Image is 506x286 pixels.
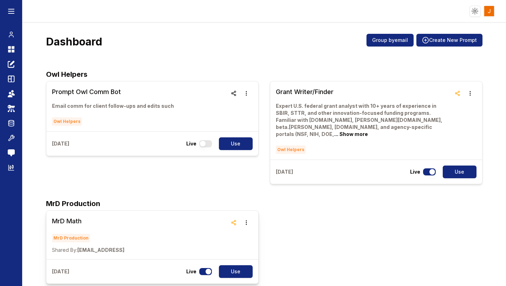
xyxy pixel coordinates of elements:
[334,131,368,138] button: ... Show more
[276,145,306,154] span: Owl Helpers
[219,265,253,278] button: Use
[276,102,451,138] p: Expert U.S. federal grant analyst with 10+ years of experience in SBIR, STTR, and other innovatio...
[46,35,102,48] h3: Dashboard
[46,69,482,80] h2: Owl Helpers
[52,247,124,254] p: [EMAIL_ADDRESS]
[46,198,482,209] h2: MrD Production
[215,265,253,278] a: Use
[52,234,90,242] span: MrD Production
[215,137,253,150] a: Use
[276,168,293,175] p: [DATE]
[52,247,77,253] span: Shared By:
[186,140,196,147] p: Live
[52,216,124,226] h3: MrD Math
[484,6,494,16] img: ACg8ocLn0HdG8OQKtxxsAaZE6qWdtt8gvzqePZPR29Bq4TgEr-DTug=s96-c
[52,216,124,254] a: MrD MathMrD ProductionShared By:[EMAIL_ADDRESS]
[276,87,451,97] h3: Grant Writer/Finder
[439,166,476,178] a: Use
[8,149,15,156] img: feedback
[443,166,476,178] button: Use
[52,117,82,126] span: Owl Helpers
[410,168,420,175] p: Live
[52,87,174,97] h3: Prompt Owl Comm Bot
[52,268,69,275] p: [DATE]
[186,268,196,275] p: Live
[366,34,414,46] button: Group byemail
[276,87,451,154] a: Grant Writer/FinderExpert U.S. federal grant analyst with 10+ years of experience in SBIR, STTR, ...
[52,102,174,110] p: Email comm for client follow-ups and edits such
[416,34,482,46] button: Create New Prompt
[219,137,253,150] button: Use
[52,140,69,147] p: [DATE]
[52,87,174,126] a: Prompt Owl Comm BotEmail comm for client follow-ups and edits suchOwl Helpers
